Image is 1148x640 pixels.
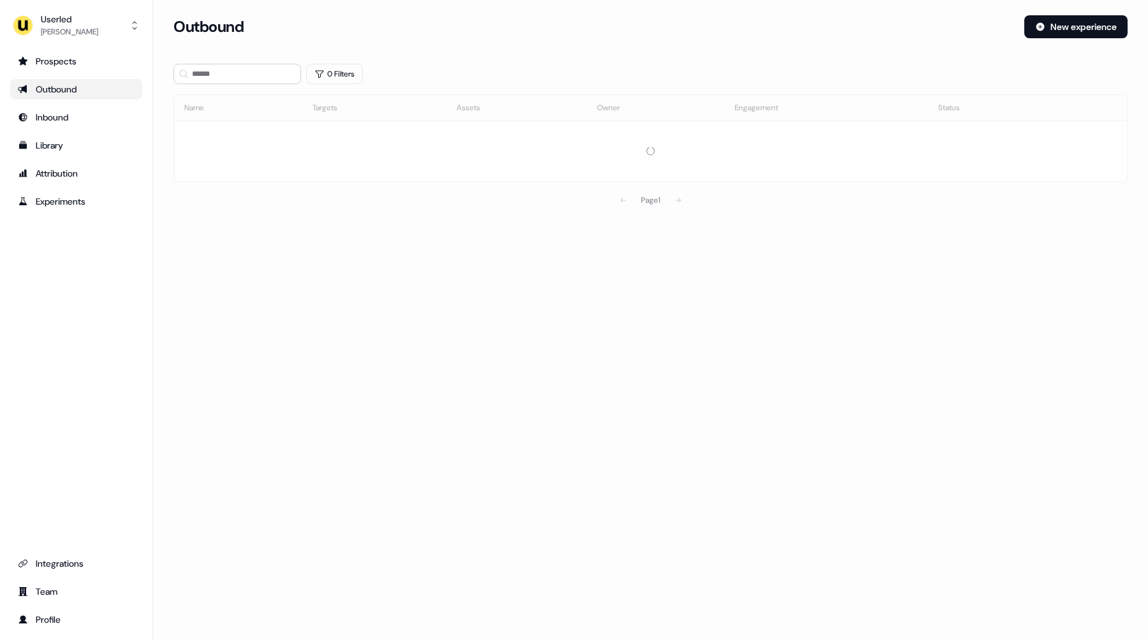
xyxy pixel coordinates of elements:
h3: Outbound [173,17,244,36]
a: Go to integrations [10,553,142,574]
div: Inbound [18,111,135,124]
div: Experiments [18,195,135,208]
button: 0 Filters [306,64,363,84]
button: Userled[PERSON_NAME] [10,10,142,41]
a: Go to prospects [10,51,142,71]
div: Prospects [18,55,135,68]
div: Library [18,139,135,152]
a: Go to outbound experience [10,79,142,99]
a: Go to team [10,581,142,602]
a: Go to experiments [10,191,142,212]
a: Go to profile [10,609,142,630]
a: Go to attribution [10,163,142,184]
div: Attribution [18,167,135,180]
div: [PERSON_NAME] [41,25,98,38]
div: Integrations [18,557,135,570]
div: Team [18,585,135,598]
div: Outbound [18,83,135,96]
button: New experience [1024,15,1128,38]
a: Go to Inbound [10,107,142,127]
div: Profile [18,613,135,626]
a: Go to templates [10,135,142,156]
div: Userled [41,13,98,25]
